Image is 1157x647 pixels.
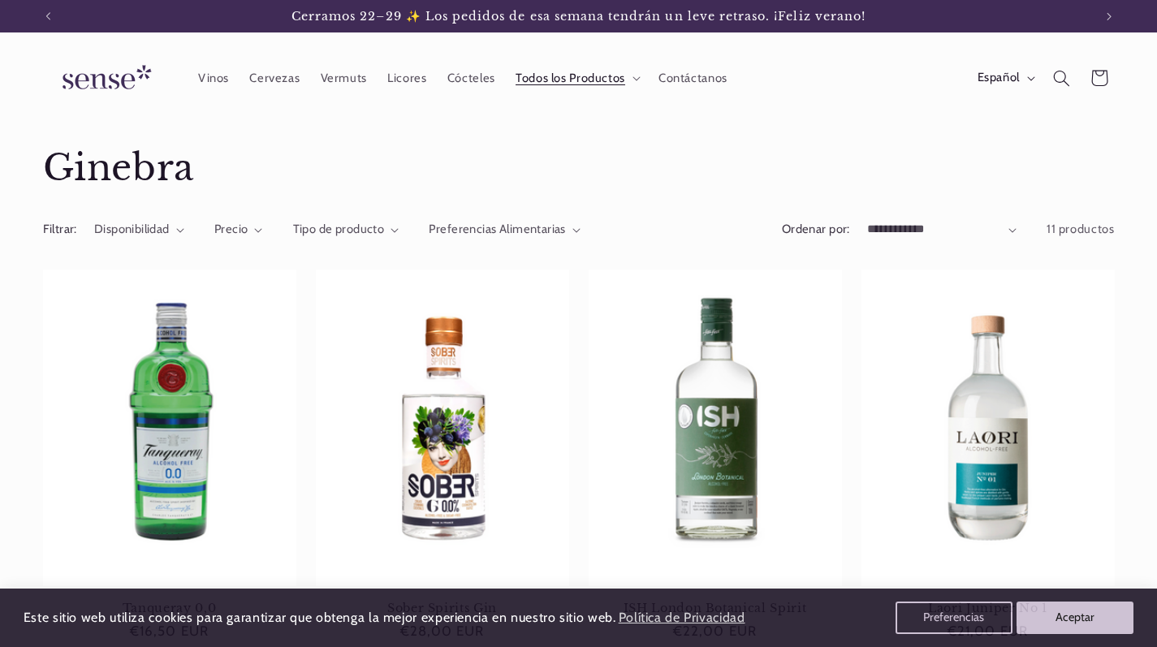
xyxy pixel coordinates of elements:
[37,49,171,108] a: Sense
[188,60,239,96] a: Vinos
[505,60,648,96] summary: Todos los Productos
[43,145,1115,192] h1: Ginebra
[94,221,184,239] summary: Disponibilidad (0 seleccionado)
[249,71,300,86] span: Cervezas
[658,71,727,86] span: Contáctanos
[978,69,1020,87] span: Español
[214,222,248,236] span: Precio
[291,9,866,24] span: Cerramos 22–29 ✨ Los pedidos de esa semana tendrán un leve retraso. ¡Feliz verano!
[896,602,1012,634] button: Preferencias
[321,71,367,86] span: Vermuts
[214,221,263,239] summary: Precio
[24,610,616,625] span: Este sitio web utiliza cookies para garantizar que obtenga la mejor experiencia en nuestro sitio ...
[516,71,625,86] span: Todos los Productos
[1047,222,1115,236] span: 11 productos
[782,222,850,236] label: Ordenar por:
[1017,602,1133,634] button: Aceptar
[310,60,378,96] a: Vermuts
[293,221,399,239] summary: Tipo de producto (0 seleccionado)
[967,62,1043,94] button: Español
[447,71,495,86] span: Cócteles
[293,222,385,236] span: Tipo de producto
[429,222,566,236] span: Preferencias Alimentarias
[43,55,165,101] img: Sense
[378,60,438,96] a: Licores
[615,604,747,632] a: Política de Privacidad (opens in a new tab)
[429,221,581,239] summary: Preferencias Alimentarias (0 seleccionado)
[198,71,229,86] span: Vinos
[43,221,77,239] h2: Filtrar:
[240,60,310,96] a: Cervezas
[1043,59,1080,97] summary: Búsqueda
[387,71,426,86] span: Licores
[94,222,170,236] span: Disponibilidad
[648,60,737,96] a: Contáctanos
[437,60,505,96] a: Cócteles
